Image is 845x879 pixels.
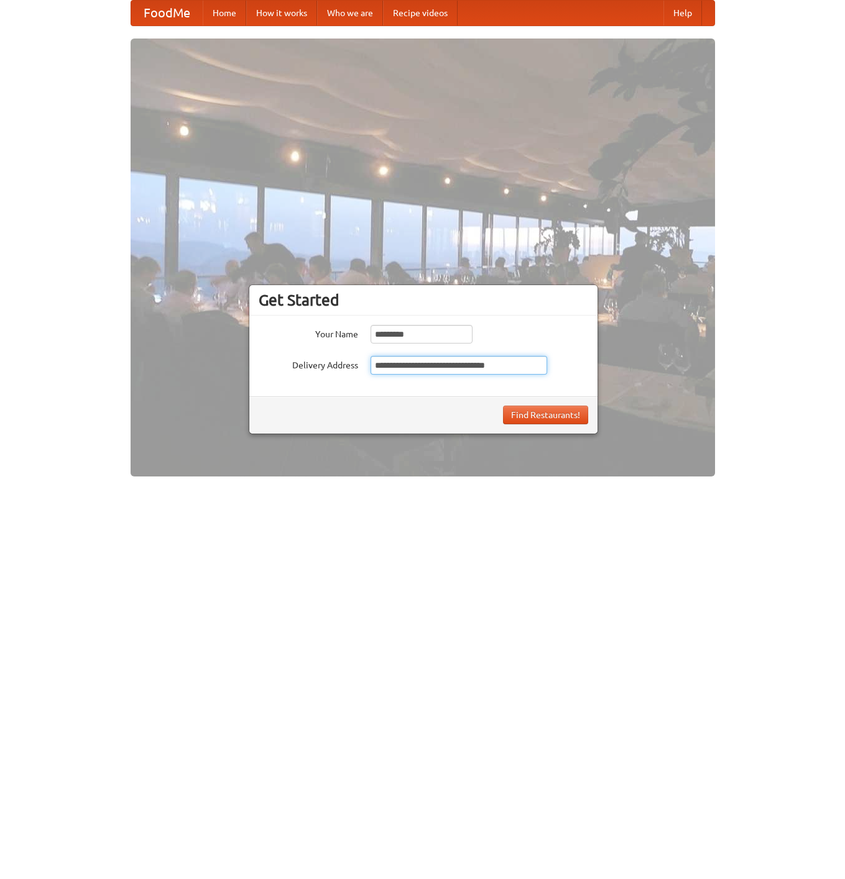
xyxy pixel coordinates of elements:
label: Delivery Address [259,356,358,371]
a: Recipe videos [383,1,458,25]
label: Your Name [259,325,358,340]
a: Help [663,1,702,25]
a: FoodMe [131,1,203,25]
a: Home [203,1,246,25]
h3: Get Started [259,291,588,309]
a: Who we are [317,1,383,25]
a: How it works [246,1,317,25]
button: Find Restaurants! [503,406,588,424]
